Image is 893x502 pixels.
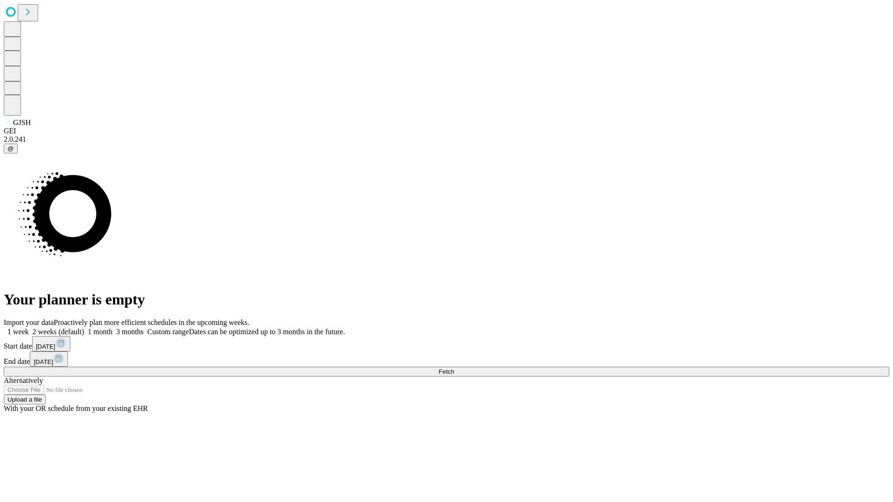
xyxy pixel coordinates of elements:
div: Start date [4,336,889,351]
span: [DATE] [36,343,55,350]
button: [DATE] [32,336,70,351]
div: 2.0.241 [4,135,889,144]
span: 3 months [116,328,144,336]
span: Proactively plan more efficient schedules in the upcoming weeks. [54,318,249,326]
button: @ [4,144,18,153]
button: [DATE] [30,351,68,367]
span: With your OR schedule from your existing EHR [4,404,148,412]
span: Import your data [4,318,54,326]
span: [DATE] [33,358,53,365]
span: 1 month [88,328,113,336]
span: @ [7,145,14,152]
span: Fetch [439,368,454,375]
button: Upload a file [4,395,46,404]
span: 1 week [7,328,29,336]
span: 2 weeks (default) [33,328,84,336]
span: Custom range [147,328,189,336]
span: GJSH [13,119,31,126]
span: Alternatively [4,376,43,384]
span: Dates can be optimized up to 3 months in the future. [189,328,345,336]
h1: Your planner is empty [4,291,889,308]
button: Fetch [4,367,889,376]
div: End date [4,351,889,367]
div: GEI [4,127,889,135]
